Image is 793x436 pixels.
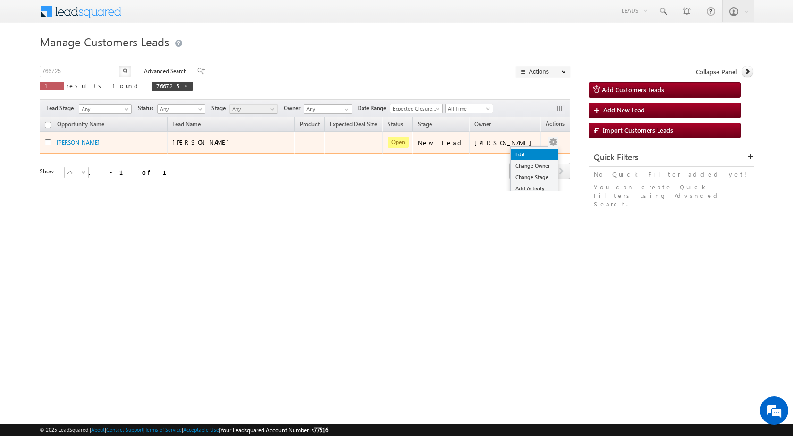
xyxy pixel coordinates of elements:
span: 25 [65,168,90,177]
a: Opportunity Name [52,119,109,131]
input: Check all records [45,122,51,128]
span: Owner [284,104,304,112]
a: Any [157,104,205,114]
span: All Time [446,104,490,113]
span: Lead Stage [46,104,77,112]
a: All Time [445,104,493,113]
a: Change Owner [511,160,558,171]
a: prev [509,164,527,179]
em: Start Chat [128,291,171,304]
a: Any [79,104,132,114]
div: New Lead [418,138,465,147]
img: d_60004797649_company_0_60004797649 [16,50,40,62]
span: Add Customers Leads [602,85,664,94]
textarea: Type your message and hit 'Enter' [12,87,172,283]
span: Your Leadsquared Account Number is [220,427,328,434]
span: Actions [541,119,569,131]
a: Any [229,104,278,114]
span: 77516 [314,427,328,434]
a: Add Activity [511,183,558,194]
span: © 2025 LeadSquared | | | | | [40,426,328,435]
span: Opportunity Name [57,120,104,128]
a: [PERSON_NAME] - [57,139,103,146]
a: Show All Items [339,105,351,114]
a: About [91,427,105,433]
span: Stage [418,120,432,128]
span: Status [138,104,157,112]
div: Show [40,167,57,176]
button: Actions [516,66,570,77]
span: next [553,163,570,179]
div: [PERSON_NAME] [474,138,536,147]
a: Status [383,119,408,131]
span: 1 [44,82,59,90]
span: Expected Deal Size [330,120,377,128]
span: Add New Lead [603,106,645,114]
span: Collapse Panel [696,68,737,76]
span: Owner [474,120,491,128]
span: Import Customers Leads [603,126,673,134]
span: results found [67,82,142,90]
p: You can create Quick Filters using Advanced Search. [594,183,749,208]
span: Expected Closure Date [390,104,439,113]
span: Lead Name [168,119,205,131]
a: Expected Deal Size [325,119,382,131]
p: No Quick Filter added yet! [594,170,749,179]
a: Terms of Service [145,427,182,433]
span: Any [158,105,202,113]
a: Change Stage [511,171,558,183]
span: Advanced Search [144,67,190,76]
span: 766725 [156,82,179,90]
a: Edit [511,149,558,160]
span: Any [230,105,275,113]
span: Any [79,105,128,113]
span: Stage [211,104,229,112]
div: Chat with us now [49,50,159,62]
div: Quick Filters [589,148,754,167]
a: 25 [64,167,89,178]
div: Minimize live chat window [155,5,177,27]
a: Contact Support [106,427,143,433]
span: Date Range [357,104,390,112]
input: Type to Search [304,104,352,114]
span: Open [388,137,409,148]
a: Stage [413,119,437,131]
a: Expected Closure Date [390,104,443,113]
div: 1 - 1 of 1 [87,167,178,178]
a: next [553,164,570,179]
span: prev [509,163,527,179]
a: Acceptable Use [183,427,219,433]
span: [PERSON_NAME] [172,138,234,146]
img: Search [123,68,127,73]
span: Manage Customers Leads [40,34,169,49]
span: Product [300,120,320,128]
